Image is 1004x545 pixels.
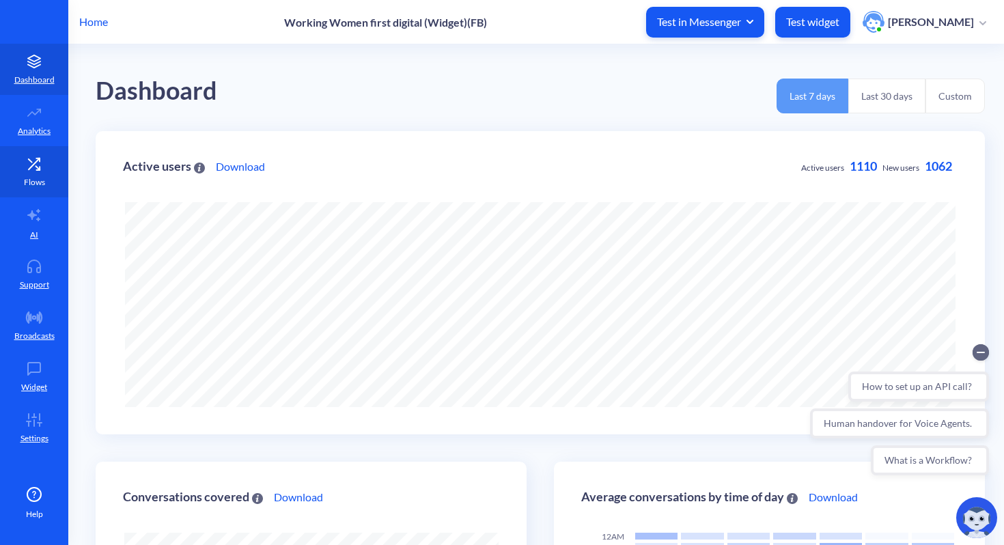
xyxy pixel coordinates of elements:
div: Dashboard [96,72,217,111]
button: Last 30 days [848,79,925,113]
span: 12AM [602,531,624,542]
p: Widget [21,381,47,393]
a: Download [274,489,323,505]
button: user photo[PERSON_NAME] [856,10,993,34]
button: Custom [925,79,985,113]
span: 1110 [850,158,877,173]
span: Test in Messenger [657,14,753,29]
button: Test widget [775,7,850,38]
p: Test widget [786,15,839,29]
img: user photo [863,11,884,33]
button: Test in Messenger [646,7,764,38]
p: Dashboard [14,74,55,86]
span: Help [26,508,43,520]
div: Average conversations by time of day [581,490,798,503]
p: AI [30,229,38,241]
p: Home [79,14,108,30]
a: Download [809,489,858,505]
button: Collapse conversation starters [167,8,184,25]
img: copilot-icon.svg [956,497,997,538]
div: Conversations covered [123,490,263,503]
p: Support [20,279,49,291]
p: Settings [20,432,48,445]
span: New users [882,163,919,173]
span: Active users [801,163,844,173]
p: Analytics [18,125,51,137]
button: Human handover for Voice Agents. [5,72,184,102]
span: 1062 [925,158,952,173]
button: How to set up an API call? [43,36,184,66]
p: [PERSON_NAME] [888,14,974,29]
div: Active users [123,160,205,173]
a: Download [216,158,265,175]
p: Broadcasts [14,330,55,342]
button: What is a Workflow? [66,109,184,139]
button: Last 7 days [777,79,848,113]
p: Flows [24,176,45,188]
p: Working Women first digital (Widget)(FB) [284,16,487,29]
